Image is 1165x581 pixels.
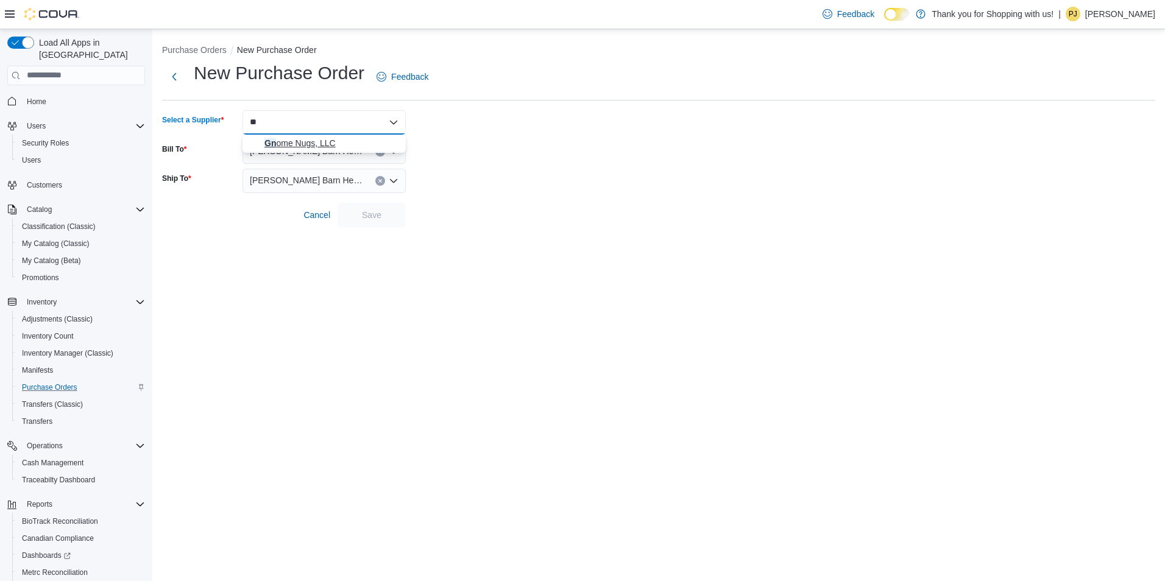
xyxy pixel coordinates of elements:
input: Dark Mode [884,8,910,21]
button: Classification (Classic) [12,218,150,235]
a: BioTrack Reconciliation [17,514,103,529]
a: My Catalog (Classic) [17,236,94,251]
span: Manifests [22,365,53,375]
a: Home [22,94,51,109]
span: My Catalog (Classic) [22,239,90,248]
span: Purchase Orders [22,382,77,392]
div: Pushyan Jhaveri [1066,7,1080,21]
span: Security Roles [22,138,69,148]
button: Next [162,65,186,89]
span: Reports [27,499,52,509]
a: Cash Management [17,456,88,470]
span: Cash Management [17,456,145,470]
a: Dashboards [12,547,150,564]
span: My Catalog (Beta) [17,253,145,268]
span: PJ [1069,7,1077,21]
span: Cancel [303,209,330,221]
img: Cova [24,8,79,20]
a: Traceabilty Dashboard [17,473,100,487]
button: Clear input [375,176,385,186]
button: My Catalog (Classic) [12,235,150,252]
button: Catalog [22,202,57,217]
a: Feedback [372,65,433,89]
label: Ship To [162,174,191,183]
button: Transfers (Classic) [12,396,150,413]
span: Promotions [22,273,59,283]
p: [PERSON_NAME] [1085,7,1155,21]
span: Users [22,155,41,165]
a: Purchase Orders [17,380,82,395]
span: Inventory Count [17,329,145,343]
a: Feedback [818,2,879,26]
a: My Catalog (Beta) [17,253,86,268]
span: Load All Apps in [GEOGRAPHIC_DATA] [34,37,145,61]
a: Security Roles [17,136,74,150]
a: Manifests [17,363,58,378]
button: Operations [2,437,150,454]
a: Classification (Classic) [17,219,101,234]
a: Dashboards [17,548,76,563]
button: Cash Management [12,454,150,471]
span: BioTrack Reconciliation [22,516,98,526]
span: Traceabilty Dashboard [17,473,145,487]
button: Operations [22,438,68,453]
span: Security Roles [17,136,145,150]
h1: New Purchase Order [194,61,364,85]
span: Users [27,121,46,131]
span: Inventory [27,297,57,307]
span: Manifests [17,363,145,378]
span: Cash Management [22,458,83,468]
span: Inventory Manager (Classic) [17,346,145,361]
a: Adjustments (Classic) [17,312,97,326]
span: Save [362,209,381,221]
span: Users [22,119,145,133]
div: Choose from the following options [243,135,406,152]
a: Metrc Reconciliation [17,565,93,580]
span: Canadian Compliance [17,531,145,546]
span: Inventory [22,295,145,309]
span: My Catalog (Classic) [17,236,145,251]
span: [PERSON_NAME] Barn Herkimer [250,173,363,188]
button: Catalog [2,201,150,218]
span: Metrc Reconciliation [17,565,145,580]
span: Catalog [27,205,52,214]
span: Adjustments (Classic) [22,314,93,324]
button: Purchase Orders [162,45,227,55]
button: Traceabilty Dashboard [12,471,150,488]
button: Users [12,152,150,169]
label: Select a Supplier [162,115,224,125]
span: Traceabilty Dashboard [22,475,95,485]
span: Transfers [22,417,52,426]
span: Users [17,153,145,167]
span: Transfers (Classic) [17,397,145,412]
button: Manifests [12,362,150,379]
span: Feedback [837,8,874,20]
span: Adjustments (Classic) [17,312,145,326]
button: Users [2,118,150,135]
button: Purchase Orders [12,379,150,396]
span: Canadian Compliance [22,533,94,543]
span: Reports [22,497,145,512]
button: Gnome Nugs, LLC [243,135,406,152]
button: Customers [2,176,150,194]
span: Inventory Manager (Classic) [22,348,113,358]
span: Transfers (Classic) [22,400,83,409]
span: Customers [27,180,62,190]
a: Inventory Count [17,329,79,343]
button: Security Roles [12,135,150,152]
nav: An example of EuiBreadcrumbs [162,44,1155,58]
span: Operations [27,441,63,451]
button: Users [22,119,51,133]
button: Inventory Manager (Classic) [12,345,150,362]
a: Transfers (Classic) [17,397,88,412]
button: Adjustments (Classic) [12,311,150,328]
span: Purchase Orders [17,380,145,395]
span: Promotions [17,270,145,285]
a: Promotions [17,270,64,285]
p: Thank you for Shopping with us! [932,7,1053,21]
span: Inventory Count [22,331,74,341]
button: Close list of options [389,118,398,127]
button: Promotions [12,269,150,286]
button: BioTrack Reconciliation [12,513,150,530]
